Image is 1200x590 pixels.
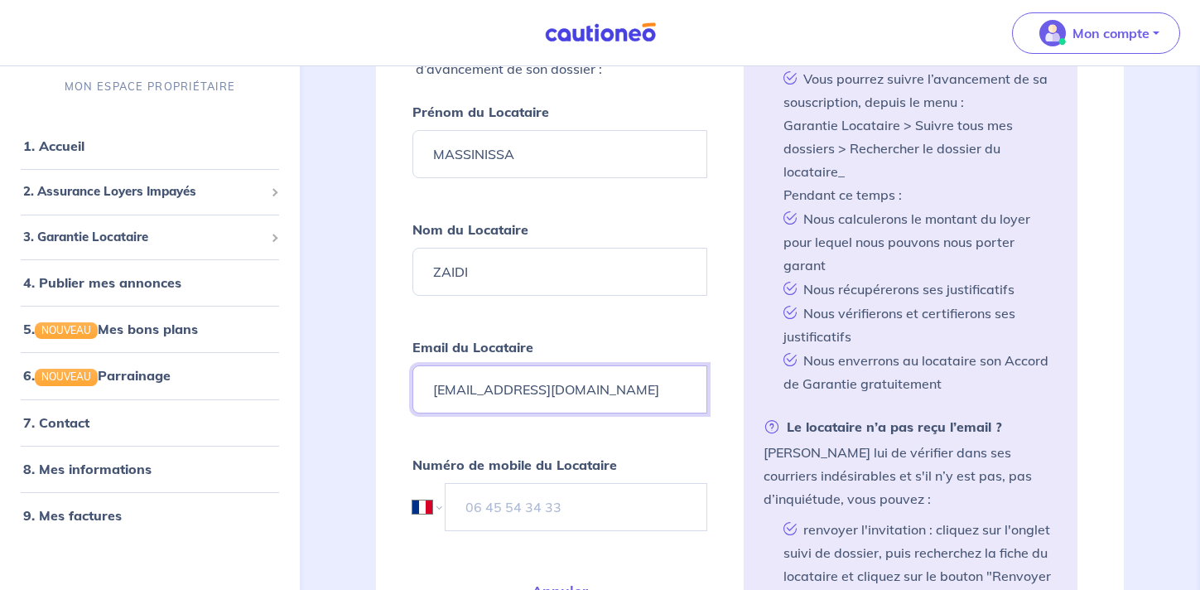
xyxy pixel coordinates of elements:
li: Nous récupérerons ses justificatifs [777,277,1058,301]
a: 5.NOUVEAUMes bons plans [23,321,198,337]
a: 7. Contact [23,414,89,431]
input: 06 45 54 34 33 [445,483,706,531]
input: Ex : Durand [412,248,706,296]
li: Nous enverrons au locataire son Accord de Garantie gratuitement [777,348,1058,395]
strong: Le locataire n’a pas reçu l’email ? [764,415,1002,438]
li: Nous calculerons le montant du loyer pour lequel nous pouvons nous porter garant [777,206,1058,277]
strong: Email du Locataire [412,339,533,355]
a: 9. Mes factures [23,507,122,524]
img: Cautioneo [538,22,663,43]
a: 1. Accueil [23,138,84,154]
span: 2. Assurance Loyers Impayés [23,182,264,201]
a: 6.NOUVEAUParrainage [23,368,171,384]
div: 6.NOUVEAUParrainage [7,360,293,393]
div: 7. Contact [7,406,293,439]
li: Nous vérifierons et certifierons ses justificatifs [777,301,1058,348]
div: 1. Accueil [7,129,293,162]
p: MON ESPACE PROPRIÉTAIRE [65,79,235,94]
button: illu_account_valid_menu.svgMon compte [1012,12,1180,54]
strong: Nom du Locataire [412,221,528,238]
p: Mon compte [1072,23,1149,43]
img: illu_account_valid_menu.svg [1039,20,1066,46]
span: 3. Garantie Locataire [23,228,264,247]
div: 8. Mes informations [7,452,293,486]
strong: Numéro de mobile du Locataire [412,457,617,473]
li: Vous pourrez suivre l’avancement de sa souscription, depuis le menu : Garantie Locataire > Suivre... [777,66,1058,206]
div: 2. Assurance Loyers Impayés [7,176,293,208]
strong: Prénom du Locataire [412,104,549,120]
div: 9. Mes factures [7,499,293,532]
div: 5.NOUVEAUMes bons plans [7,312,293,346]
a: 8. Mes informations [23,461,152,477]
a: 4. Publier mes annonces [23,274,181,291]
div: 3. Garantie Locataire [7,221,293,254]
div: 4. Publier mes annonces [7,266,293,299]
input: Ex : john.doe@gmail.com [412,365,706,413]
input: Ex : John [412,130,706,178]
